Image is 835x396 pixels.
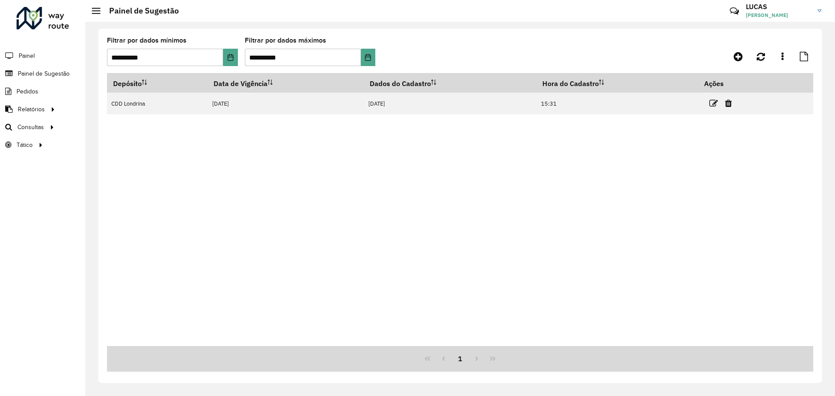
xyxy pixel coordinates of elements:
[458,354,462,363] font: 1
[361,49,375,66] button: Escolha a data
[107,37,187,44] font: Filtrar por dados mínimos
[746,2,767,11] font: LUCAS
[725,2,744,20] a: Contato Rápido
[212,100,229,107] font: [DATE]
[725,97,732,109] a: Excluir
[452,350,468,367] button: 1
[17,124,44,130] font: Consultas
[368,100,385,107] font: [DATE]
[245,37,326,44] font: Filtrar por dados máximos
[704,79,724,88] font: Ações
[111,100,145,107] font: CDD Londrina
[18,70,70,77] font: Painel de Sugestão
[223,49,237,66] button: Escolha a data
[17,88,38,95] font: Pedidos
[709,97,718,109] a: Editar
[109,6,179,16] font: Painel de Sugestão
[17,142,33,148] font: Tático
[370,79,431,88] font: Dados do Cadastro
[746,12,788,18] font: [PERSON_NAME]
[19,53,35,59] font: Painel
[113,79,142,88] font: Depósito
[542,79,599,88] font: Hora do Cadastro
[18,106,45,113] font: Relatórios
[214,79,267,88] font: Data de Vigência
[541,100,557,107] font: 15:31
